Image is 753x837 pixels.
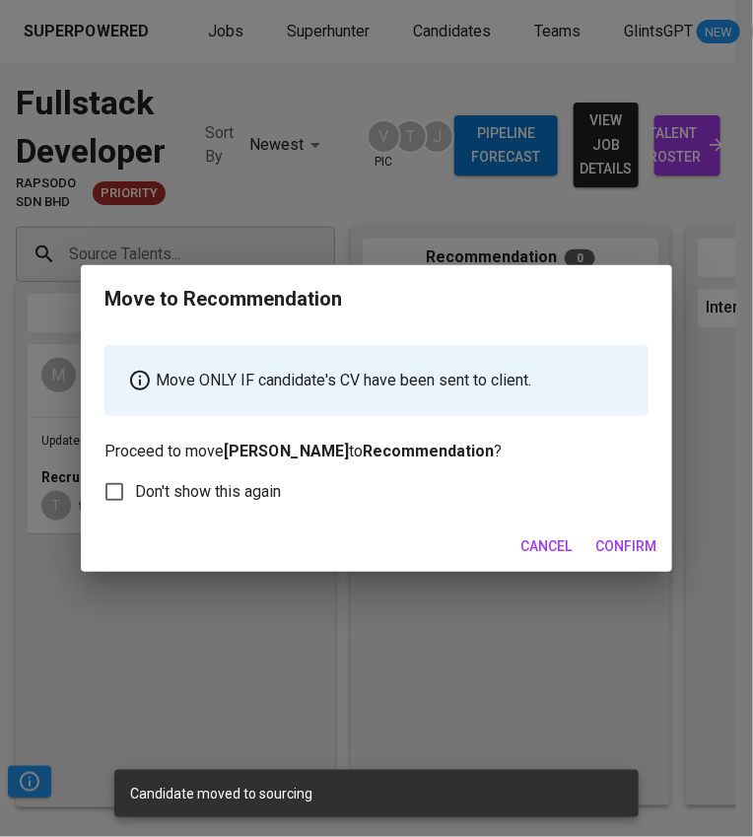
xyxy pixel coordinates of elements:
button: Cancel [513,528,580,565]
span: Confirm [595,534,656,559]
b: Recommendation [363,442,494,460]
span: Cancel [520,534,572,559]
b: [PERSON_NAME] [224,442,349,460]
span: Don't show this again [135,480,281,504]
p: Proceed to move to ? [104,345,649,463]
div: Move ONLY IF candidate's CV have been sent to client. [104,345,649,416]
button: Confirm [587,528,664,565]
div: Move to Recommendation [104,285,342,314]
div: Candidate moved to sourcing [130,784,623,803]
